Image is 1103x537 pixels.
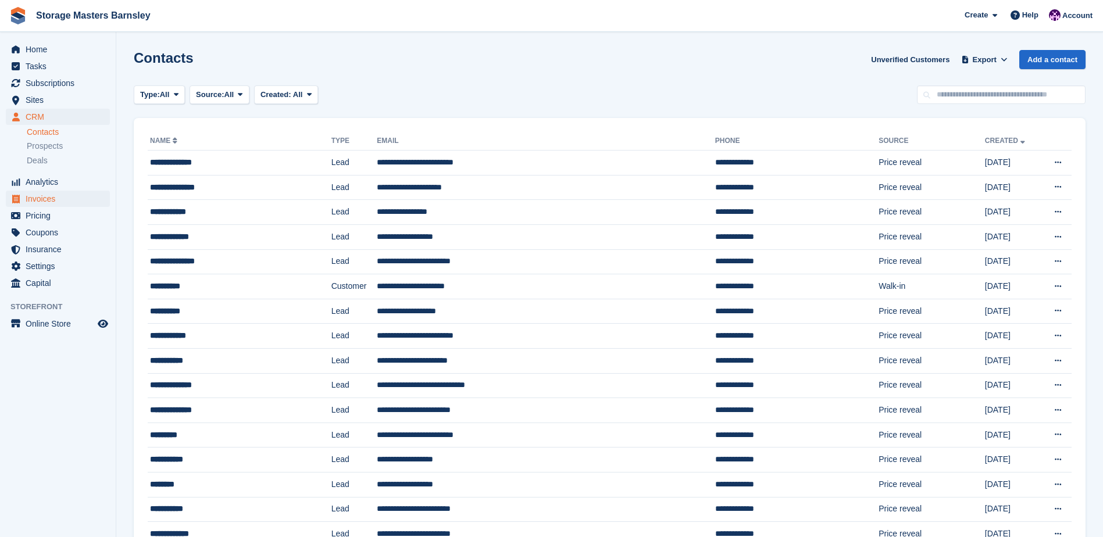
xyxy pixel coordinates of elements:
a: Created [985,137,1027,145]
td: Lead [331,373,377,398]
td: [DATE] [985,373,1040,398]
td: Lead [331,200,377,225]
a: menu [6,191,110,207]
td: Price reveal [879,200,985,225]
a: menu [6,41,110,58]
span: Export [973,54,997,66]
td: [DATE] [985,299,1040,324]
span: Subscriptions [26,75,95,91]
td: Price reveal [879,249,985,274]
span: Prospects [27,141,63,152]
td: Lead [331,224,377,249]
span: All [160,89,170,101]
button: Type: All [134,85,185,105]
a: Preview store [96,317,110,331]
button: Source: All [190,85,249,105]
td: Price reveal [879,398,985,423]
a: menu [6,316,110,332]
span: Invoices [26,191,95,207]
td: Lead [331,423,377,448]
td: Price reveal [879,497,985,522]
span: Insurance [26,241,95,257]
td: Lead [331,448,377,472]
span: Created: [260,90,291,99]
a: Add a contact [1019,50,1086,69]
td: Price reveal [879,448,985,472]
span: Analytics [26,174,95,190]
td: [DATE] [985,423,1040,448]
span: CRM [26,109,95,125]
a: menu [6,207,110,224]
th: Phone [715,132,879,151]
td: Customer [331,274,377,299]
span: Coupons [26,224,95,241]
span: Deals [27,155,48,166]
span: Sites [26,92,95,108]
td: [DATE] [985,324,1040,349]
span: Settings [26,258,95,274]
a: menu [6,224,110,241]
td: [DATE] [985,200,1040,225]
a: menu [6,275,110,291]
a: menu [6,174,110,190]
td: [DATE] [985,175,1040,200]
td: Lead [331,175,377,200]
a: menu [6,109,110,125]
a: Storage Masters Barnsley [31,6,155,25]
span: Help [1022,9,1038,21]
span: Pricing [26,207,95,224]
td: Price reveal [879,423,985,448]
td: [DATE] [985,472,1040,497]
a: Prospects [27,140,110,152]
td: Lead [331,348,377,373]
a: menu [6,75,110,91]
span: Source: [196,89,224,101]
td: Walk-in [879,274,985,299]
span: All [224,89,234,101]
td: Lead [331,324,377,349]
td: Lead [331,249,377,274]
td: Price reveal [879,373,985,398]
td: Lead [331,398,377,423]
td: Price reveal [879,175,985,200]
th: Type [331,132,377,151]
th: Email [377,132,715,151]
a: Deals [27,155,110,167]
span: Account [1062,10,1093,22]
a: menu [6,58,110,74]
span: Capital [26,275,95,291]
a: menu [6,92,110,108]
img: stora-icon-8386f47178a22dfd0bd8f6a31ec36ba5ce8667c1dd55bd0f319d3a0aa187defe.svg [9,7,27,24]
span: Storefront [10,301,116,313]
td: Lead [331,497,377,522]
td: [DATE] [985,398,1040,423]
td: Price reveal [879,224,985,249]
a: Contacts [27,127,110,138]
a: menu [6,258,110,274]
h1: Contacts [134,50,194,66]
td: [DATE] [985,151,1040,176]
td: Price reveal [879,472,985,497]
th: Source [879,132,985,151]
td: [DATE] [985,448,1040,472]
td: [DATE] [985,274,1040,299]
td: Price reveal [879,348,985,373]
button: Created: All [254,85,318,105]
span: Type: [140,89,160,101]
td: [DATE] [985,249,1040,274]
span: Tasks [26,58,95,74]
td: Lead [331,151,377,176]
td: [DATE] [985,348,1040,373]
a: Unverified Customers [866,50,954,69]
span: Home [26,41,95,58]
td: Lead [331,299,377,324]
td: Price reveal [879,299,985,324]
button: Export [959,50,1010,69]
span: All [293,90,303,99]
span: Online Store [26,316,95,332]
td: Price reveal [879,151,985,176]
img: Louise Masters [1049,9,1061,21]
span: Create [965,9,988,21]
td: Lead [331,472,377,497]
td: [DATE] [985,497,1040,522]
